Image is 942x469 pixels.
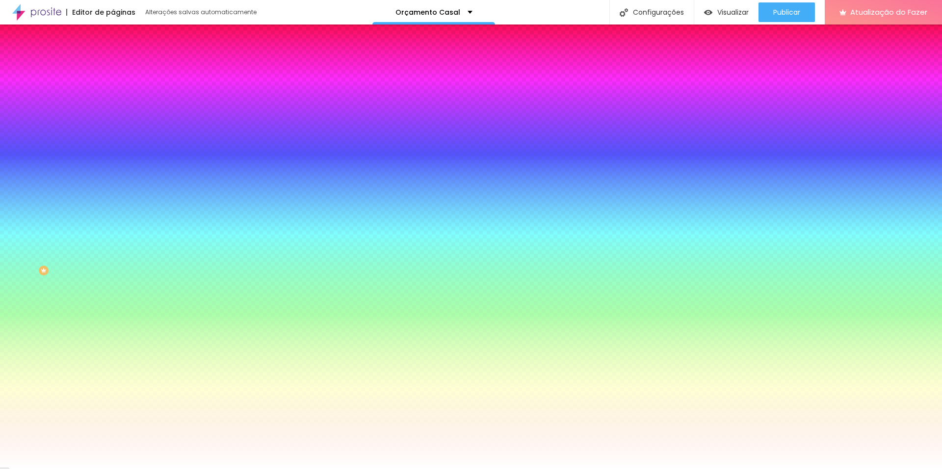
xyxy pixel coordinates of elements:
[850,7,927,17] font: Atualização do Fazer
[633,7,684,17] font: Configurações
[145,8,257,16] font: Alterações salvas automaticamente
[395,7,460,17] font: Orçamento Casal
[694,2,759,22] button: Visualizar
[72,7,135,17] font: Editor de páginas
[620,8,628,17] img: Ícone
[759,2,815,22] button: Publicar
[717,7,749,17] font: Visualizar
[773,7,800,17] font: Publicar
[704,8,712,17] img: view-1.svg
